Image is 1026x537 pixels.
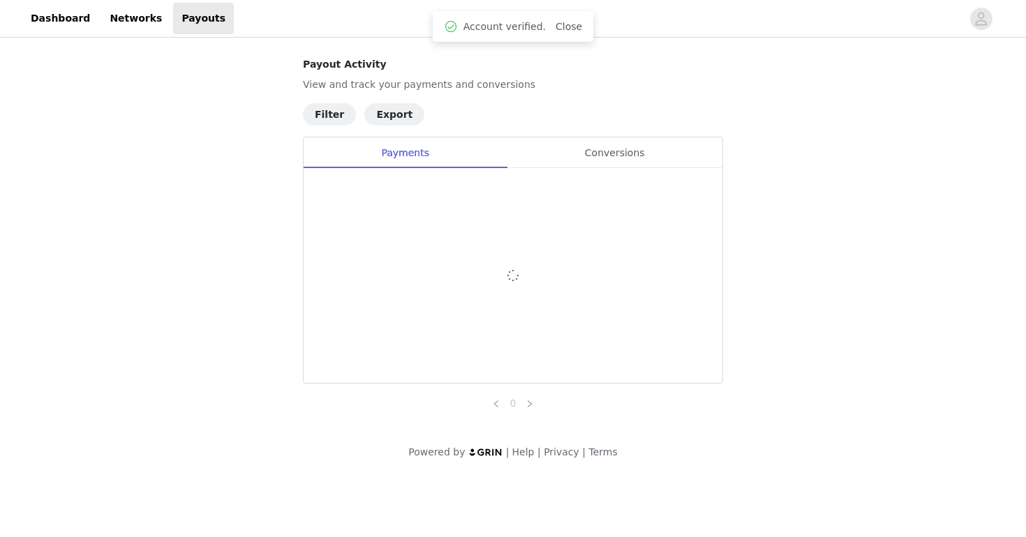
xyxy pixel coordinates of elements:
button: Export [364,103,424,126]
p: View and track your payments and conversions [303,77,723,92]
div: Payments [304,137,507,169]
a: Close [556,21,582,32]
img: logo [468,448,503,457]
h4: Payout Activity [303,57,723,72]
a: 0 [505,395,521,411]
div: Conversions [507,137,722,169]
li: 0 [505,395,521,411]
a: Terms [588,446,617,457]
span: | [537,446,541,457]
a: Networks [101,3,170,34]
i: icon: left [492,400,500,408]
a: Help [512,446,535,457]
a: Payouts [173,3,234,34]
span: | [582,446,586,457]
span: Account verified. [463,20,546,34]
button: Filter [303,103,356,126]
span: Powered by [408,446,465,457]
span: | [506,446,510,457]
li: Next Page [521,395,538,411]
a: Privacy [544,446,579,457]
div: avatar [974,8,988,30]
li: Previous Page [488,395,505,411]
i: icon: right [526,400,534,408]
a: Dashboard [22,3,98,34]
